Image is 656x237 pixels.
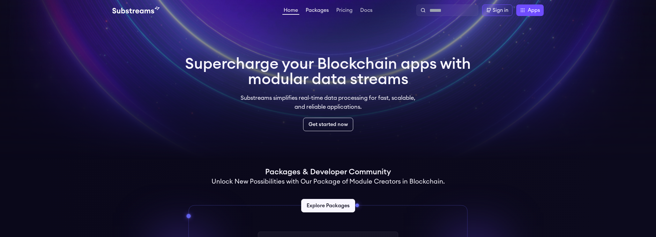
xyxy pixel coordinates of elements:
[304,8,330,14] a: Packages
[482,4,512,16] a: Sign in
[265,167,391,177] h1: Packages & Developer Community
[493,6,508,14] div: Sign in
[112,6,160,14] img: Substream's logo
[236,93,420,111] p: Substreams simplifies real-time data processing for fast, scalable, and reliable applications.
[359,8,374,14] a: Docs
[335,8,354,14] a: Pricing
[301,199,355,212] a: Explore Packages
[528,6,540,14] span: Apps
[303,118,353,131] a: Get started now
[185,56,471,87] h1: Supercharge your Blockchain apps with modular data streams
[212,177,445,186] h2: Unlock New Possibilities with Our Package of Module Creators in Blockchain.
[282,8,299,15] a: Home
